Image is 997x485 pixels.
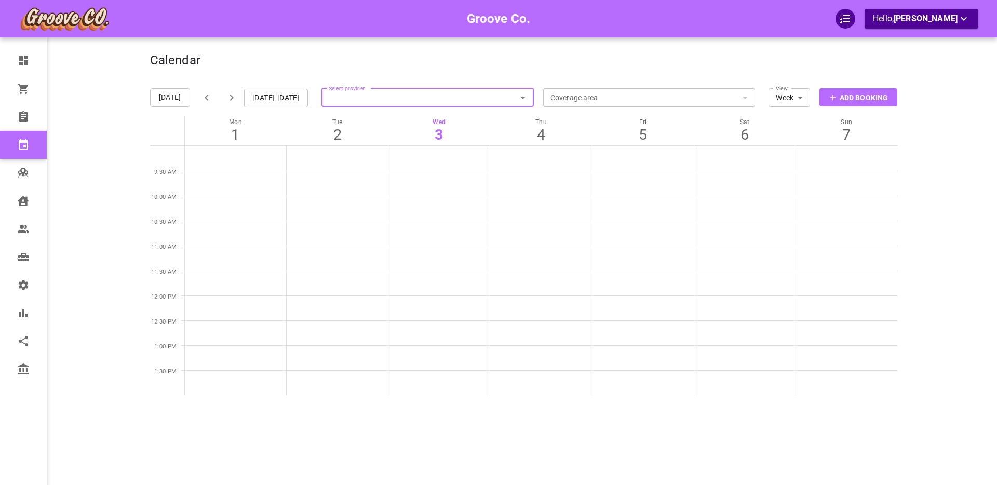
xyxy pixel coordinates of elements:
div: 3 [388,126,490,144]
h6: Groove Co. [467,9,531,29]
div: 5 [592,126,694,144]
span: 12:30 PM [151,318,177,325]
p: Tue [287,118,388,126]
span: 9:30 AM [154,169,177,176]
p: Fri [592,118,694,126]
p: Thu [490,118,592,126]
div: 7 [796,126,897,144]
p: Mon [185,118,287,126]
div: 6 [694,126,796,144]
p: Sun [796,118,897,126]
img: company-logo [19,6,110,32]
button: [DATE] [150,88,190,107]
label: Select provider [329,80,365,92]
div: 2 [287,126,388,144]
span: 1:30 PM [154,368,177,375]
div: 1 [185,126,287,144]
button: [DATE]-[DATE] [244,89,308,107]
p: Add Booking [840,92,888,103]
span: 10:00 AM [151,194,177,200]
span: 12:00 PM [151,293,177,300]
span: [PERSON_NAME] [894,14,958,23]
p: Hello, [873,12,970,25]
button: Add Booking [819,88,897,106]
h4: Calendar [150,53,200,69]
span: 1:00 PM [154,343,177,350]
div: Week [769,92,810,103]
p: Sat [694,118,796,126]
div: QuickStart Guide [836,9,855,29]
label: View [776,80,788,92]
span: 11:30 AM [151,268,177,275]
p: Wed [388,118,490,126]
span: 11:00 AM [151,244,177,250]
button: Hello,[PERSON_NAME] [865,9,978,29]
span: 10:30 AM [151,219,177,225]
div: 4 [490,126,592,144]
button: Open [516,90,530,105]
